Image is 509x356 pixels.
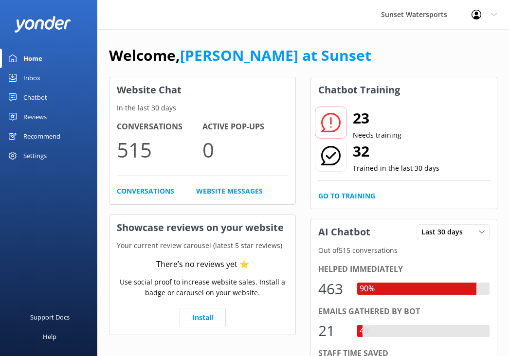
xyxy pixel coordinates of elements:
img: yonder-white-logo.png [15,16,71,32]
div: Helped immediately [318,263,490,276]
div: 463 [318,277,347,301]
h3: Chatbot Training [311,77,407,103]
p: Trained in the last 30 days [353,163,439,174]
h4: Active Pop-ups [202,121,288,133]
div: There’s no reviews yet ⭐ [156,258,249,271]
a: Conversations [117,186,174,196]
div: Help [43,327,56,346]
p: 515 [117,133,202,166]
p: In the last 30 days [109,103,295,113]
a: Install [180,308,226,327]
h2: 23 [353,107,401,130]
h3: AI Chatbot [311,219,378,245]
a: [PERSON_NAME] at Sunset [180,45,371,65]
h4: Conversations [117,121,202,133]
div: Emails gathered by bot [318,305,490,318]
div: Support Docs [30,307,70,327]
p: Use social proof to increase website sales. Install a badge or carousel on your website. [117,277,288,299]
div: Home [23,49,42,68]
p: 0 [202,133,288,166]
p: Needs training [353,130,401,141]
div: Settings [23,146,47,165]
p: Out of 515 conversations [311,245,497,256]
a: Go to Training [318,191,375,201]
div: 4% [357,325,373,338]
div: Chatbot [23,88,47,107]
div: 21 [318,319,347,342]
p: Your current review carousel (latest 5 star reviews) [109,240,295,251]
h3: Website Chat [109,77,295,103]
div: 90% [357,283,377,295]
h1: Welcome, [109,44,371,67]
h2: 32 [353,140,439,163]
h3: Showcase reviews on your website [109,215,295,240]
div: Recommend [23,126,60,146]
div: Inbox [23,68,40,88]
div: Reviews [23,107,47,126]
span: Last 30 days [421,227,469,237]
a: Website Messages [196,186,263,196]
